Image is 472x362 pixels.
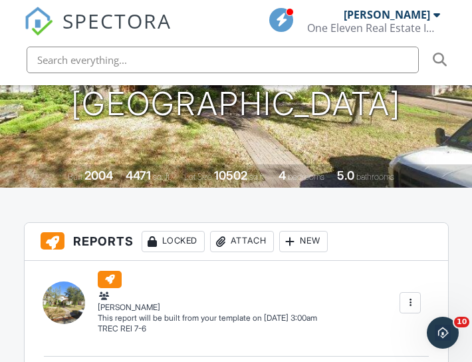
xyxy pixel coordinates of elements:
[214,168,247,182] div: 10502
[24,7,53,36] img: The Best Home Inspection Software - Spectora
[25,223,448,261] h3: Reports
[210,231,274,252] div: Attach
[344,8,430,21] div: [PERSON_NAME]
[307,21,440,35] div: One Eleven Real Estate Inspections
[98,323,317,335] div: TREC REI 7-6
[71,51,401,122] h1: [STREET_ADDRESS] [GEOGRAPHIC_DATA]
[279,231,328,252] div: New
[68,172,82,182] span: Built
[24,18,172,46] a: SPECTORA
[279,168,286,182] div: 4
[142,231,205,252] div: Locked
[153,172,172,182] span: sq. ft.
[337,168,354,182] div: 5.0
[184,172,212,182] span: Lot Size
[356,172,394,182] span: bathrooms
[27,47,419,73] input: Search everything...
[288,172,324,182] span: bedrooms
[454,317,469,327] span: 10
[427,317,459,349] iframe: Intercom live chat
[84,168,113,182] div: 2004
[98,289,317,313] div: [PERSON_NAME]
[249,172,266,182] span: sq.ft.
[98,313,317,323] div: This report will be built from your template on [DATE] 3:00am
[62,7,172,35] span: SPECTORA
[126,168,151,182] div: 4471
